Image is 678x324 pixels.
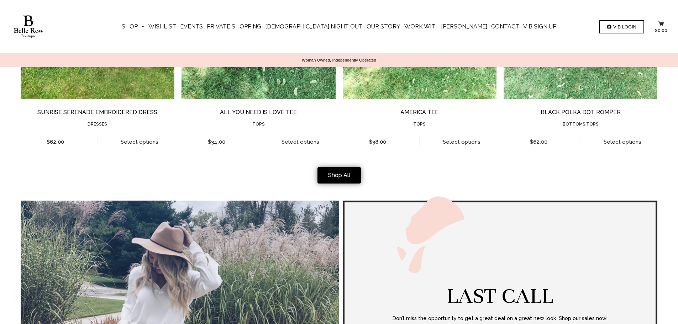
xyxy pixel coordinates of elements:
a: Sunrise Serenade Embroidered Dress [21,108,174,117]
a: Shop All [317,167,361,184]
span: Shop All [328,172,350,178]
bdi: 62.00 [47,139,64,145]
bdi: 34.00 [208,139,225,145]
a: Select options for “Black Polka Dot Romper” [580,132,664,152]
li: , [563,120,599,128]
a: Select options for “America Tee” [420,132,504,152]
a: Select options for “All You Need is Love Tee” [258,132,342,152]
a: VIB LOGIN [599,20,644,33]
a: All You Need is Love Tee [182,108,335,117]
h1: Last Call [370,285,630,308]
a: Black Polka Dot Romper [504,108,657,117]
bdi: 62.00 [530,139,547,145]
a: Tops [586,122,599,127]
a: Bottoms [563,122,585,127]
bdi: 0.00 [655,28,667,33]
span: $ [208,139,211,145]
span: $ [47,139,50,145]
p: Don’t miss the opportunity to get a great deal on a great new look. Shop our sales now! [370,314,630,322]
p: Woman Owned, Independently Operated [14,58,664,63]
a: $0.00 [655,21,667,33]
span: VIB LOGIN [613,25,636,29]
a: Dresses [88,122,107,127]
a: Tops [252,122,265,127]
span: $ [655,28,658,33]
a: Select options for “Sunrise Serenade Embroidered Dress” [98,132,182,152]
span: $ [369,139,372,145]
a: Tops [413,122,426,127]
bdi: 38.00 [369,139,386,145]
a: America Tee [343,108,496,117]
img: Belle Row Boutique [11,15,46,38]
span: $ [530,139,533,145]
